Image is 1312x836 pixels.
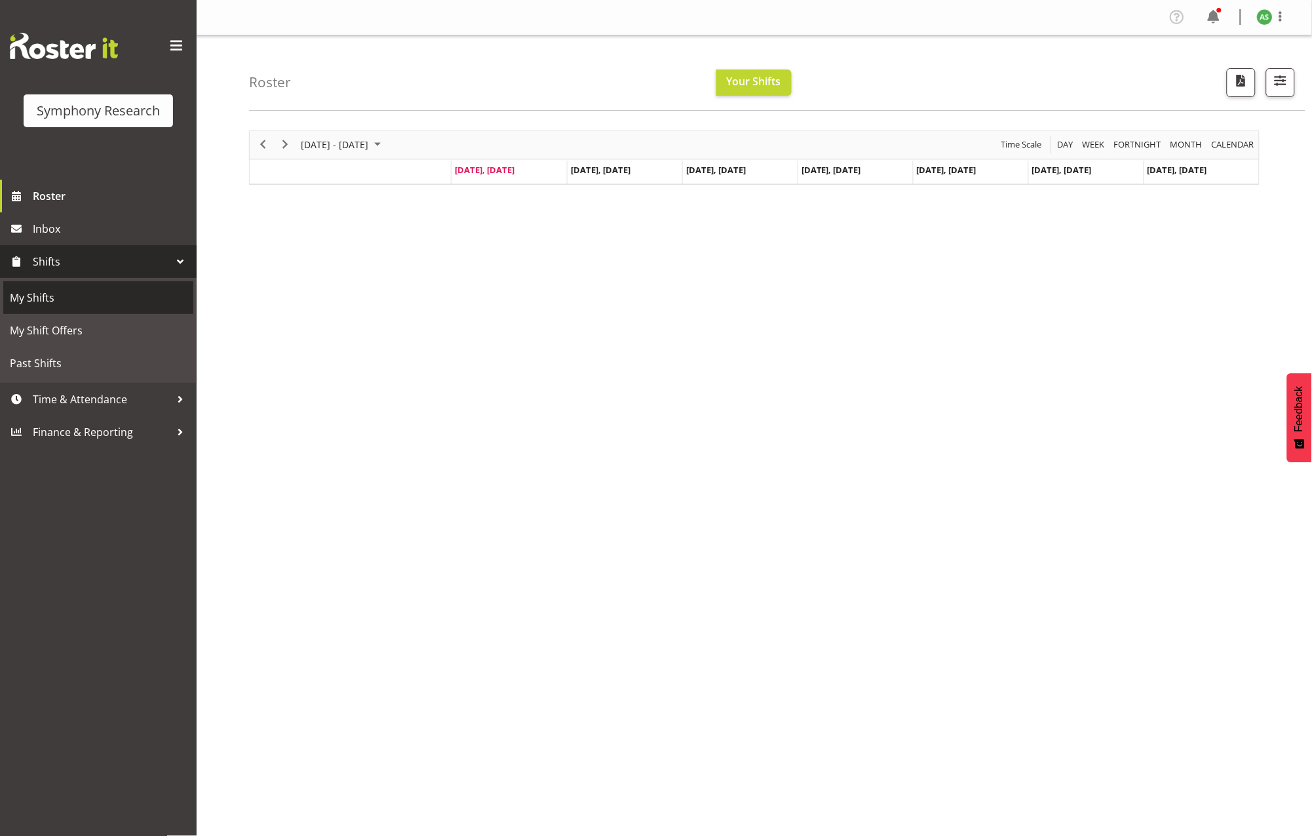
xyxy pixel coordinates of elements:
div: August 18 - 24, 2025 [296,131,389,159]
a: Past Shifts [3,347,193,380]
a: My Shift Offers [3,314,193,347]
img: ange-steiger11422.jpg [1257,9,1273,25]
span: Roster [33,186,190,206]
span: Time Scale [1000,136,1043,153]
span: [DATE], [DATE] [571,164,630,176]
span: Inbox [33,219,190,239]
button: Timeline Day [1056,136,1076,153]
span: Month [1169,136,1204,153]
span: Finance & Reporting [33,422,170,442]
span: calendar [1210,136,1256,153]
span: Feedback [1294,386,1305,432]
button: August 2025 [299,136,387,153]
span: Time & Attendance [33,389,170,409]
div: Timeline Week of August 18, 2025 [249,130,1260,185]
button: Fortnight [1112,136,1164,153]
button: Download a PDF of the roster according to the set date range. [1227,68,1256,97]
span: Past Shifts [10,353,187,373]
button: Feedback - Show survey [1287,373,1312,462]
span: My Shift Offers [10,321,187,340]
div: previous period [252,131,274,159]
span: [DATE], [DATE] [917,164,976,176]
span: Fortnight [1113,136,1163,153]
span: [DATE], [DATE] [801,164,861,176]
div: next period [274,131,296,159]
a: My Shifts [3,281,193,314]
button: Previous [254,136,272,153]
div: Symphony Research [37,101,160,121]
button: Month [1210,136,1257,153]
img: Rosterit website logo [10,33,118,59]
h4: Roster [249,75,291,90]
span: My Shifts [10,288,187,308]
button: Timeline Week [1081,136,1108,153]
span: Your Shifts [727,74,781,89]
button: Time Scale [999,136,1045,153]
span: [DATE], [DATE] [455,164,514,176]
span: [DATE], [DATE] [686,164,746,176]
span: Week [1081,136,1106,153]
span: [DATE], [DATE] [1032,164,1092,176]
span: [DATE], [DATE] [1148,164,1207,176]
button: Your Shifts [716,70,792,96]
button: Timeline Month [1168,136,1205,153]
span: Shifts [33,252,170,271]
button: Filter Shifts [1266,68,1295,97]
span: [DATE] - [DATE] [299,136,370,153]
span: Day [1056,136,1075,153]
button: Next [277,136,294,153]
